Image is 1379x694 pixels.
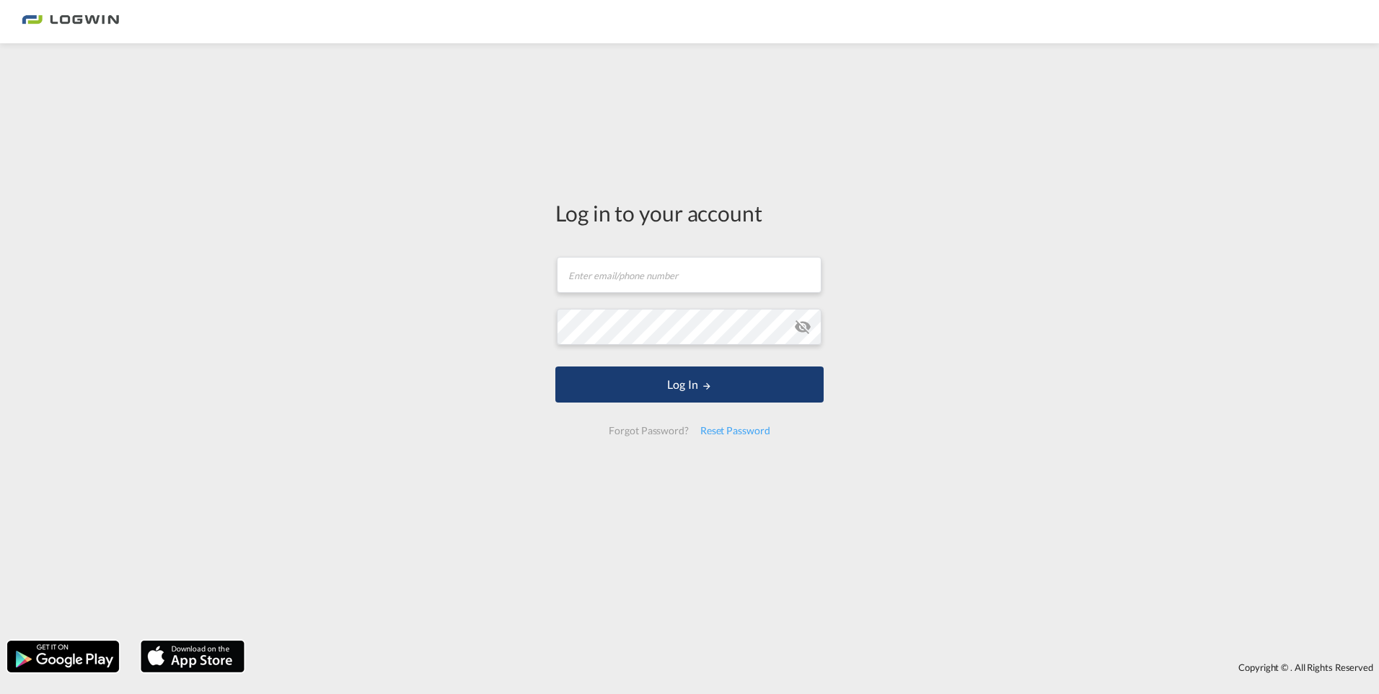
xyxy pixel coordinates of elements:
img: apple.png [139,639,246,674]
img: 2761ae10d95411efa20a1f5e0282d2d7.png [22,6,119,38]
div: Copyright © . All Rights Reserved [252,655,1379,680]
div: Forgot Password? [603,418,694,444]
md-icon: icon-eye-off [794,318,811,335]
div: Reset Password [695,418,776,444]
button: LOGIN [555,366,824,403]
input: Enter email/phone number [557,257,821,293]
div: Log in to your account [555,198,824,228]
img: google.png [6,639,120,674]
